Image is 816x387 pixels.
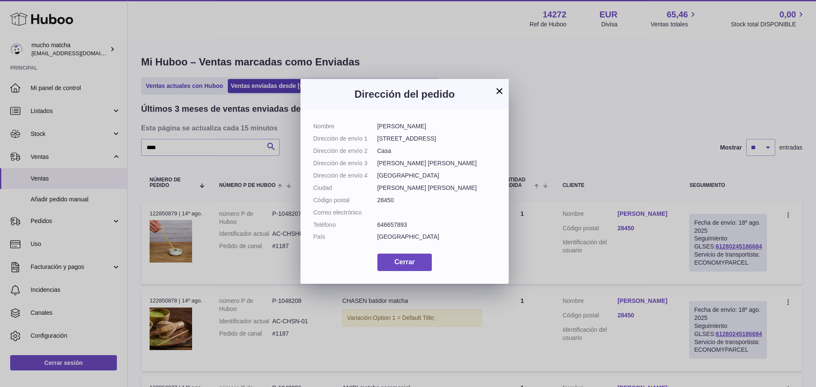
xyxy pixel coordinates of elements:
dd: [GEOGRAPHIC_DATA] [377,172,496,180]
dd: [GEOGRAPHIC_DATA] [377,233,496,241]
dt: Dirección de envío 3 [313,159,377,167]
dt: Código postal [313,196,377,204]
dt: Correo electrónico [313,209,377,217]
dt: Dirección de envío 2 [313,147,377,155]
dt: Ciudad [313,184,377,192]
dt: Nombre [313,122,377,130]
dt: Dirección de envío 1 [313,135,377,143]
dd: Casa [377,147,496,155]
span: Cerrar [394,258,415,266]
button: × [494,86,504,96]
dt: Dirección de envío 4 [313,172,377,180]
dt: Teléfono [313,221,377,229]
dd: [PERSON_NAME] [PERSON_NAME] [377,159,496,167]
dd: [PERSON_NAME] [PERSON_NAME] [377,184,496,192]
dd: [STREET_ADDRESS] [377,135,496,143]
dd: 28450 [377,196,496,204]
dd: [PERSON_NAME] [377,122,496,130]
h3: Dirección del pedido [313,88,496,101]
dd: 646657893 [377,221,496,229]
button: Cerrar [377,254,432,271]
dt: País [313,233,377,241]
